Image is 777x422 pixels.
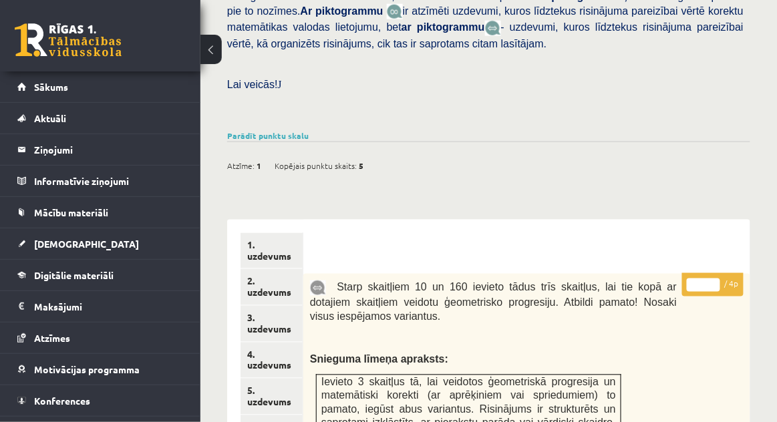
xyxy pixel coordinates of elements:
img: wKvN42sLe3LLwAAAABJRU5ErkJggg== [485,21,501,36]
a: Aktuāli [17,103,184,134]
span: Motivācijas programma [34,363,140,375]
legend: Ziņojumi [34,134,184,165]
span: - uzdevumi, kuros līdztekus risinājuma pareizībai vērtē, kā organizēts risinājums, cik tas ir sap... [227,21,744,49]
a: Konferences [17,385,184,416]
legend: Informatīvie ziņojumi [34,166,184,196]
a: Rīgas 1. Tālmācības vidusskola [15,23,122,57]
a: Parādīt punktu skalu [227,130,309,141]
a: Motivācijas programma [17,354,184,385]
a: 5. uzdevums [241,379,303,415]
a: [DEMOGRAPHIC_DATA] [17,228,184,259]
a: 2. uzdevums [241,269,303,305]
b: ar piktogrammu [402,21,485,33]
b: Ar piktogrammu [301,5,383,17]
span: Sākums [34,81,68,93]
span: Aktuāli [34,112,66,124]
img: Balts.png [317,252,321,257]
span: [DEMOGRAPHIC_DATA] [34,238,139,250]
span: Atzīme: [227,156,255,176]
span: Lai veicās! [227,79,278,90]
a: 4. uzdevums [241,343,303,379]
a: Mācību materiāli [17,197,184,228]
a: 1. uzdevums [241,233,303,269]
span: Konferences [34,395,90,407]
span: 1 [257,156,261,176]
span: ir atzīmēti uzdevumi, kuros līdztekus risinājuma pareizībai vērtē korektu matemātikas valodas lie... [227,5,744,33]
span: J [278,79,282,90]
a: Informatīvie ziņojumi [17,166,184,196]
span: Starp skaitļiem 10 un 160 ievieto tādus trīs skaitļus, lai tie kopā ar dotajiem skaitļiem veidotu... [310,282,677,323]
a: Atzīmes [17,323,184,353]
legend: Maksājumi [34,291,184,322]
span: Kopējais punktu skaits: [275,156,357,176]
a: Maksājumi [17,291,184,322]
img: JfuEzvunn4EvwAAAAASUVORK5CYII= [387,4,403,19]
span: 5 [359,156,363,176]
span: Snieguma līmeņa apraksts: [310,354,448,365]
a: Ziņojumi [17,134,184,165]
a: 3. uzdevums [241,306,303,342]
body: Визуальный текстовый редактор, wiswyg-editor-user-answer-47024813623240 [13,13,419,117]
span: Atzīmes [34,332,70,344]
p: / 4p [682,273,744,296]
img: 9k= [310,280,326,296]
span: Digitālie materiāli [34,269,114,281]
a: Digitālie materiāli [17,260,184,290]
span: Mācību materiāli [34,206,108,218]
a: Sākums [17,71,184,102]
